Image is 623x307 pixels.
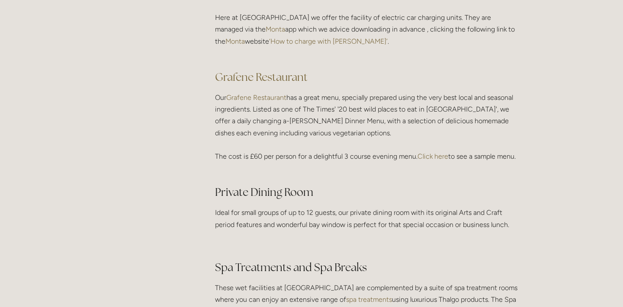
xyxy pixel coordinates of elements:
a: ‘How to charge with [PERSON_NAME]’ [269,37,388,45]
a: Monta [225,37,245,45]
a: Grafene Restaurant [215,70,308,84]
p: Here at [GEOGRAPHIC_DATA] we offer the facility of electric car charging units. They are managed ... [215,12,518,59]
a: Click here [417,152,448,160]
p: Our has a great menu, specially prepared using the very best local and seasonal ingredients. List... [215,92,518,174]
p: Ideal for small groups of up to 12 guests, our private dining room with its original Arts and Cra... [215,207,518,230]
h2: Spa Treatments and Spa Breaks [215,260,518,275]
a: Monta [266,25,285,33]
a: Grafene Restaurant [226,93,286,102]
a: spa treatments [346,295,392,304]
h2: Private Dining Room [215,185,518,200]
